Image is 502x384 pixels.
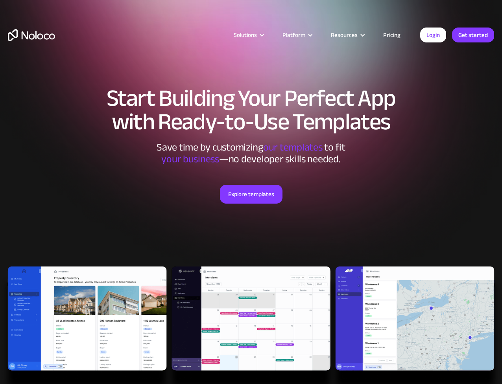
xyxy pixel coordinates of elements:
a: Explore templates [220,185,282,204]
span: our templates [263,138,323,157]
div: Save time by customizing to fit ‍ —no developer skills needed. [133,141,369,165]
div: Platform [273,30,321,40]
h1: Start Building Your Perfect App with Ready-to-Use Templates [8,86,494,134]
a: Pricing [373,30,410,40]
div: Solutions [224,30,273,40]
div: Platform [282,30,305,40]
span: your business [161,149,219,169]
div: Solutions [234,30,257,40]
div: Resources [331,30,358,40]
a: Get started [452,28,494,42]
div: Resources [321,30,373,40]
a: home [8,29,55,41]
a: Login [420,28,446,42]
